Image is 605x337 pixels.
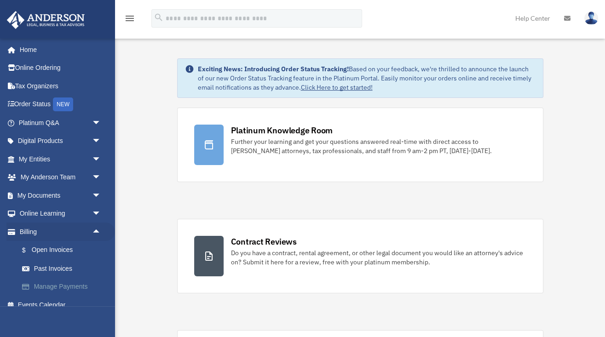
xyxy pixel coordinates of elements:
a: Digital Productsarrow_drop_down [6,132,115,150]
a: Home [6,40,110,59]
span: arrow_drop_down [92,205,110,223]
a: Platinum Q&Aarrow_drop_down [6,114,115,132]
a: Past Invoices [13,259,115,278]
span: arrow_drop_down [92,150,110,169]
img: Anderson Advisors Platinum Portal [4,11,87,29]
div: Do you have a contract, rental agreement, or other legal document you would like an attorney's ad... [231,248,526,267]
span: $ [27,245,32,256]
a: Online Ordering [6,59,115,77]
a: menu [124,16,135,24]
div: NEW [53,97,73,111]
span: arrow_drop_down [92,168,110,187]
strong: Exciting News: Introducing Order Status Tracking! [198,65,349,73]
a: Tax Organizers [6,77,115,95]
a: $Open Invoices [13,241,115,260]
a: Contract Reviews Do you have a contract, rental agreement, or other legal document you would like... [177,219,543,293]
img: User Pic [584,11,598,25]
a: Click Here to get started! [301,83,373,91]
a: My Entitiesarrow_drop_down [6,150,115,168]
span: arrow_drop_down [92,132,110,151]
a: My Documentsarrow_drop_down [6,186,115,205]
a: Online Learningarrow_drop_down [6,205,115,223]
span: arrow_drop_up [92,223,110,241]
div: Platinum Knowledge Room [231,125,333,136]
a: Billingarrow_drop_up [6,223,115,241]
a: Events Calendar [6,296,115,314]
span: arrow_drop_down [92,186,110,205]
a: My Anderson Teamarrow_drop_down [6,168,115,187]
i: search [154,12,164,23]
i: menu [124,13,135,24]
a: Platinum Knowledge Room Further your learning and get your questions answered real-time with dire... [177,108,543,182]
div: Further your learning and get your questions answered real-time with direct access to [PERSON_NAM... [231,137,526,155]
div: Contract Reviews [231,236,297,247]
div: Based on your feedback, we're thrilled to announce the launch of our new Order Status Tracking fe... [198,64,536,92]
a: Order StatusNEW [6,95,115,114]
span: arrow_drop_down [92,114,110,132]
a: Manage Payments [13,278,115,296]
